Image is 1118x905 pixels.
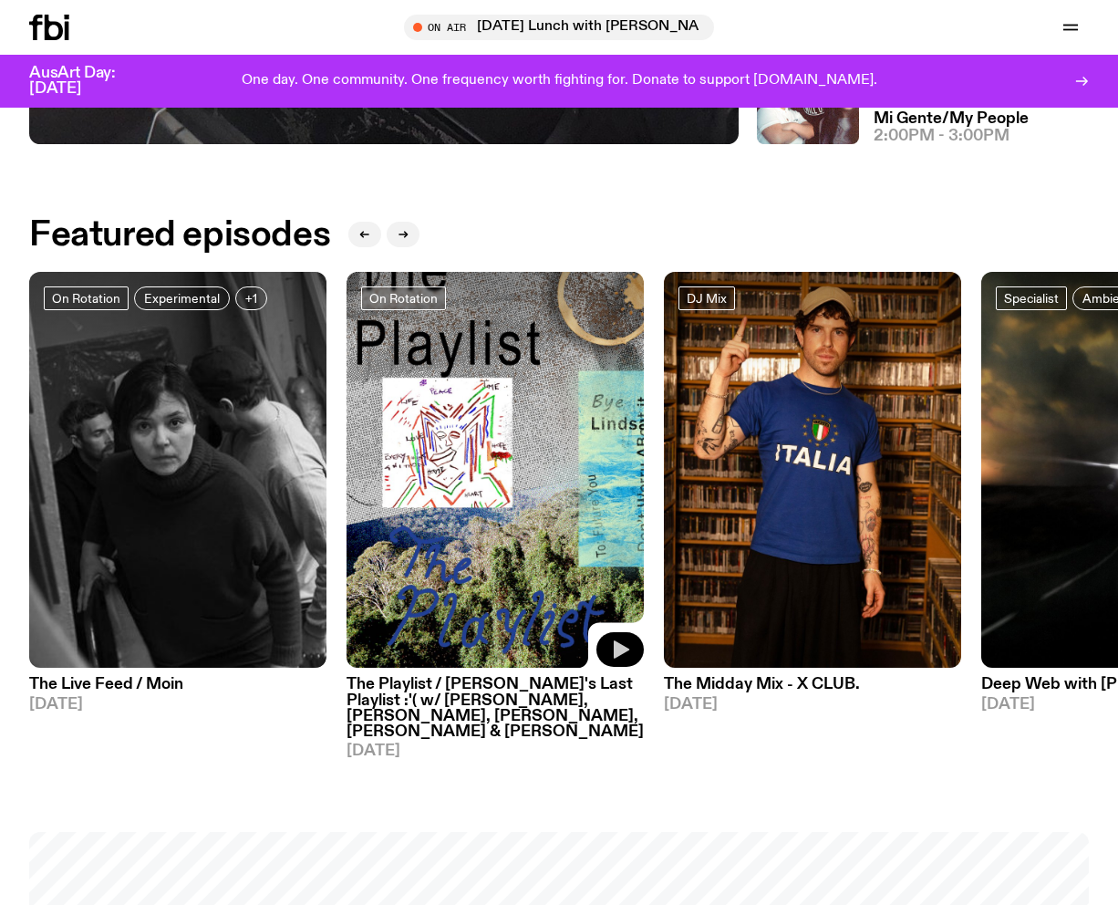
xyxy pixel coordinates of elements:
[874,111,1029,127] a: Mi Gente/My People
[369,291,438,305] span: On Rotation
[29,66,146,97] h3: AusArt Day: [DATE]
[664,677,961,692] h3: The Midday Mix - X CLUB.
[29,219,330,252] h2: Featured episodes
[347,668,644,758] a: The Playlist / [PERSON_NAME]'s Last Playlist :'( w/ [PERSON_NAME], [PERSON_NAME], [PERSON_NAME], ...
[404,15,714,40] button: On Air[DATE] Lunch with [PERSON_NAME]
[29,697,326,713] span: [DATE]
[235,286,267,310] button: +1
[874,129,1009,144] span: 2:00pm - 3:00pm
[134,286,230,310] a: Experimental
[664,697,961,713] span: [DATE]
[678,286,735,310] a: DJ Mix
[687,291,727,305] span: DJ Mix
[52,291,120,305] span: On Rotation
[347,677,644,739] h3: The Playlist / [PERSON_NAME]'s Last Playlist :'( w/ [PERSON_NAME], [PERSON_NAME], [PERSON_NAME], ...
[44,286,129,310] a: On Rotation
[245,291,257,305] span: +1
[996,286,1067,310] a: Specialist
[29,668,326,712] a: The Live Feed / Moin[DATE]
[242,73,877,89] p: One day. One community. One frequency worth fighting for. Donate to support [DOMAIN_NAME].
[664,668,961,712] a: The Midday Mix - X CLUB.[DATE]
[29,677,326,692] h3: The Live Feed / Moin
[347,744,644,759] span: [DATE]
[1004,291,1059,305] span: Specialist
[29,272,326,669] img: A black and white image of moin on stairs, looking up at the camera.
[144,291,220,305] span: Experimental
[361,286,446,310] a: On Rotation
